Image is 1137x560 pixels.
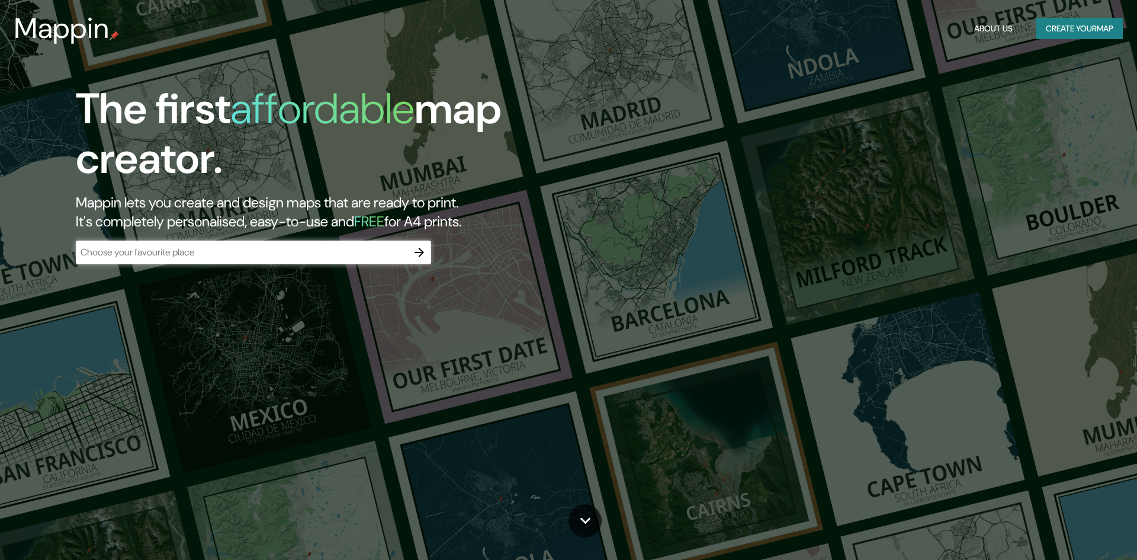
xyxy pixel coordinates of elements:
h2: Mappin lets you create and design maps that are ready to print. It's completely personalised, eas... [76,193,644,231]
h1: The first map creator. [76,84,644,193]
h5: FREE [354,212,384,231]
h1: affordable [230,81,415,136]
input: Choose your favourite place [76,245,407,259]
h3: Mappin [14,12,110,45]
iframe: Help widget launcher [1032,514,1124,547]
button: Create yourmap [1036,18,1123,40]
img: mappin-pin [110,31,119,40]
button: About Us [969,18,1017,40]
